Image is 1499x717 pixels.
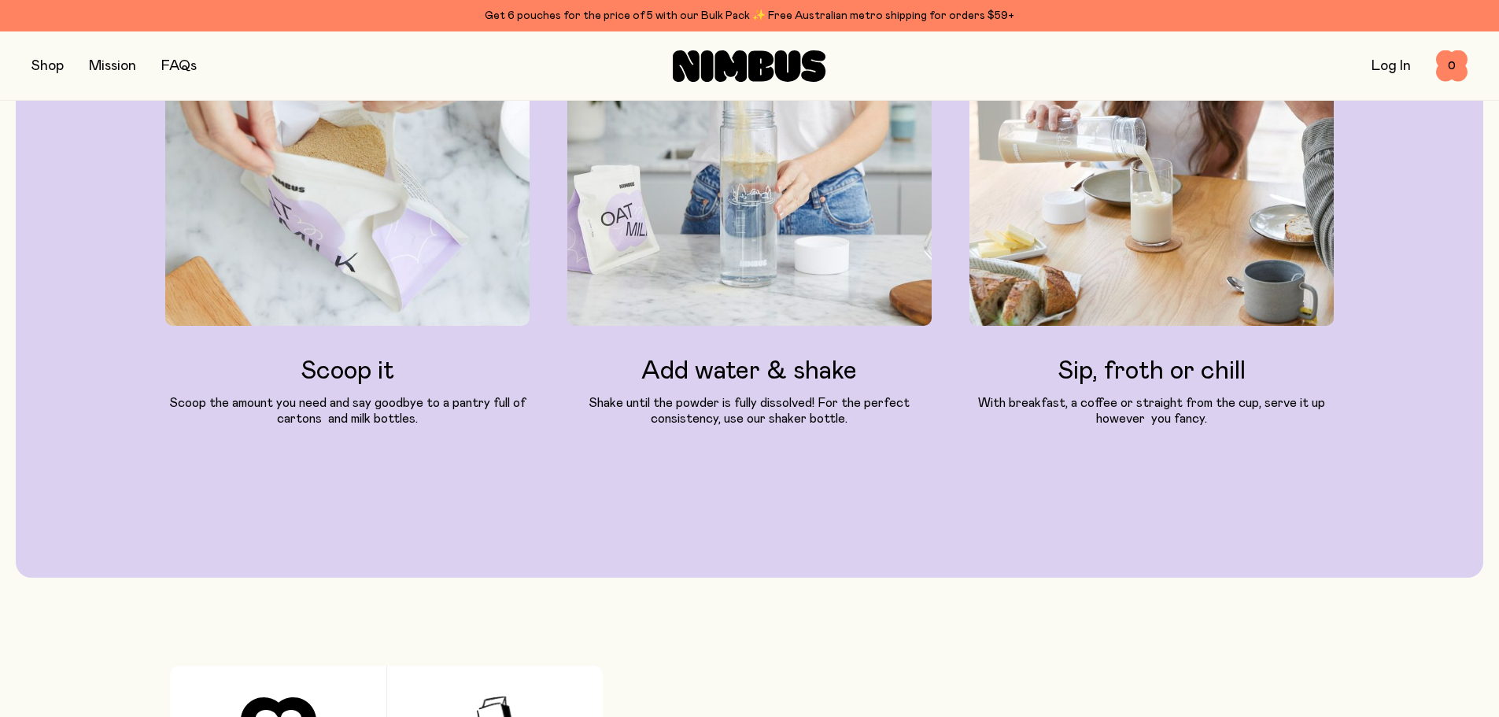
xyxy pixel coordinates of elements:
a: Mission [89,59,136,73]
a: Log In [1372,59,1411,73]
h3: Sip, froth or chill [969,357,1334,386]
button: 0 [1436,50,1468,82]
p: With breakfast, a coffee or straight from the cup, serve it up however you fancy. [969,395,1334,427]
p: Scoop the amount you need and say goodbye to a pantry full of cartons and milk bottles. [165,395,530,427]
a: FAQs [161,59,197,73]
img: Pouring Oat Milk into a glass cup at dining room table [969,34,1334,325]
h3: Add water & shake [567,357,932,386]
p: Shake until the powder is fully dissolved! For the perfect consistency, use our shaker bottle. [567,395,932,427]
h3: Scoop it [165,357,530,386]
img: Adding Nimbus Oat Milk to bottle [567,34,932,325]
div: Get 6 pouches for the price of 5 with our Bulk Pack ✨ Free Australian metro shipping for orders $59+ [31,6,1468,25]
img: Oat Milk pouch being opened [165,34,530,325]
